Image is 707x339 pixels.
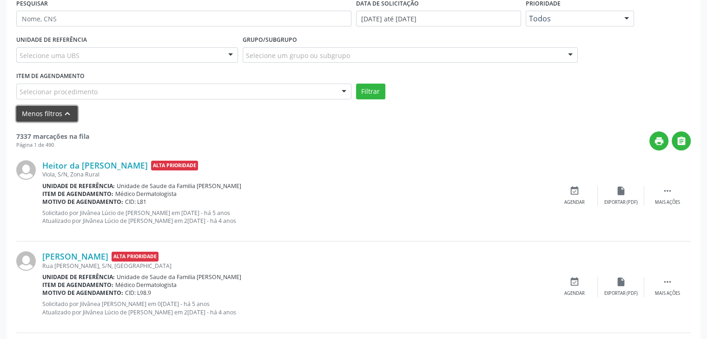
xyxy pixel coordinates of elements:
i:  [662,277,673,287]
div: Agendar [564,290,585,297]
span: Médico Dermatologista [115,281,177,289]
b: Unidade de referência: [42,182,115,190]
span: Todos [529,14,615,23]
div: Página 1 de 490 [16,141,89,149]
button:  [672,131,691,150]
span: Unidade de Saude da Familia [PERSON_NAME] [117,182,241,190]
i: keyboard_arrow_up [62,109,73,119]
div: Exportar (PDF) [604,199,638,206]
span: Alta Prioridade [112,252,159,261]
img: img [16,251,36,271]
span: CID: L81 [125,198,146,206]
button: Filtrar [356,84,385,99]
span: Médico Dermatologista [115,190,177,198]
i:  [676,136,687,146]
span: Selecione uma UBS [20,51,79,60]
label: UNIDADE DE REFERÊNCIA [16,33,87,47]
i: event_available [569,277,580,287]
i:  [662,186,673,196]
i: insert_drive_file [616,186,626,196]
span: Selecionar procedimento [20,87,98,97]
div: Agendar [564,199,585,206]
div: Exportar (PDF) [604,290,638,297]
label: Item de agendamento [16,69,85,84]
div: Mais ações [655,199,680,206]
p: Solicitado por Jilvânea [PERSON_NAME] em 0[DATE] - há 5 anos Atualizado por Jilvânea Lúcio de [PE... [42,300,551,316]
span: Unidade de Saude da Familia [PERSON_NAME] [117,273,241,281]
b: Unidade de referência: [42,273,115,281]
span: CID: L98.9 [125,289,151,297]
strong: 7337 marcações na fila [16,132,89,141]
button: print [649,131,668,150]
div: Mais ações [655,290,680,297]
p: Solicitado por Jilvânea Lúcio de [PERSON_NAME] em [DATE] - há 5 anos Atualizado por Jilvânea Lúci... [42,209,551,225]
i: event_available [569,186,580,196]
div: Rua [PERSON_NAME], S/N, [GEOGRAPHIC_DATA] [42,262,551,270]
span: Selecione um grupo ou subgrupo [246,51,350,60]
i: insert_drive_file [616,277,626,287]
b: Motivo de agendamento: [42,289,123,297]
span: Alta Prioridade [151,161,198,170]
i: print [654,136,664,146]
b: Item de agendamento: [42,190,113,198]
div: Viola, S/N, Zona Rural [42,170,551,178]
input: Nome, CNS [16,11,351,26]
a: [PERSON_NAME] [42,251,108,261]
a: Heitor da [PERSON_NAME] [42,160,148,170]
img: img [16,160,36,180]
button: Menos filtroskeyboard_arrow_up [16,106,78,122]
b: Item de agendamento: [42,281,113,289]
label: Grupo/Subgrupo [243,33,297,47]
b: Motivo de agendamento: [42,198,123,206]
input: Selecione um intervalo [356,11,521,26]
